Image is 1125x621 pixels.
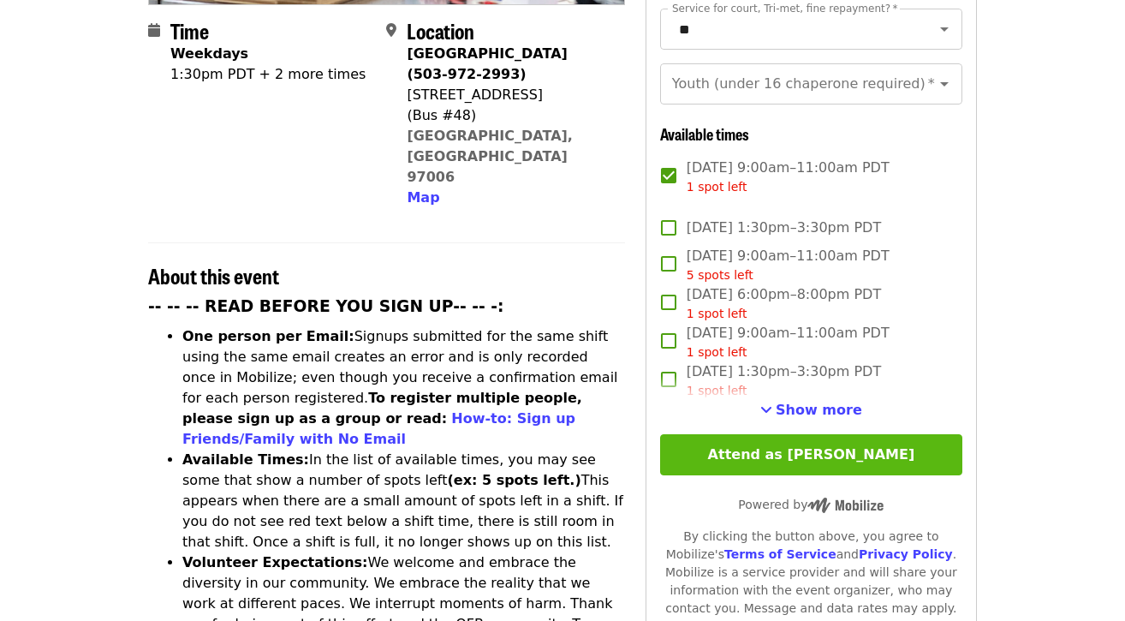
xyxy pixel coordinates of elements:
[660,434,962,475] button: Attend as [PERSON_NAME]
[859,547,953,561] a: Privacy Policy
[148,22,160,39] i: calendar icon
[407,45,567,82] strong: [GEOGRAPHIC_DATA] (503-972-2993)
[407,128,573,185] a: [GEOGRAPHIC_DATA], [GEOGRAPHIC_DATA] 97006
[687,361,881,400] span: [DATE] 1:30pm–3:30pm PDT
[182,326,625,450] li: Signups submitted for the same shift using the same email creates an error and is only recorded o...
[738,498,884,511] span: Powered by
[807,498,884,513] img: Powered by Mobilize
[182,410,575,447] a: How-to: Sign up Friends/Family with No Email
[407,15,474,45] span: Location
[407,188,439,208] button: Map
[687,323,890,361] span: [DATE] 9:00am–11:00am PDT
[407,105,610,126] div: (Bus #48)
[687,246,890,284] span: [DATE] 9:00am–11:00am PDT
[148,260,279,290] span: About this event
[687,180,747,194] span: 1 spot left
[932,72,956,96] button: Open
[447,472,580,488] strong: (ex: 5 spots left.)
[672,3,898,14] label: Service for court, Tri-met, fine repayment?
[776,402,862,418] span: Show more
[687,384,747,397] span: 1 spot left
[687,268,753,282] span: 5 spots left
[407,85,610,105] div: [STREET_ADDRESS]
[932,17,956,41] button: Open
[687,284,881,323] span: [DATE] 6:00pm–8:00pm PDT
[724,547,836,561] a: Terms of Service
[687,158,890,196] span: [DATE] 9:00am–11:00am PDT
[687,345,747,359] span: 1 spot left
[182,554,368,570] strong: Volunteer Expectations:
[170,64,366,85] div: 1:30pm PDT + 2 more times
[182,390,582,427] strong: To register multiple people, please sign up as a group or read:
[182,451,309,468] strong: Available Times:
[170,15,209,45] span: Time
[687,307,747,320] span: 1 spot left
[407,189,439,206] span: Map
[687,218,881,238] span: [DATE] 1:30pm–3:30pm PDT
[170,45,248,62] strong: Weekdays
[148,297,504,315] strong: -- -- -- READ BEFORE YOU SIGN UP-- -- -:
[182,450,625,552] li: In the list of available times, you may see some that show a number of spots left This appears wh...
[182,328,354,344] strong: One person per Email:
[386,22,396,39] i: map-marker-alt icon
[760,400,862,421] button: See more timeslots
[660,122,749,145] span: Available times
